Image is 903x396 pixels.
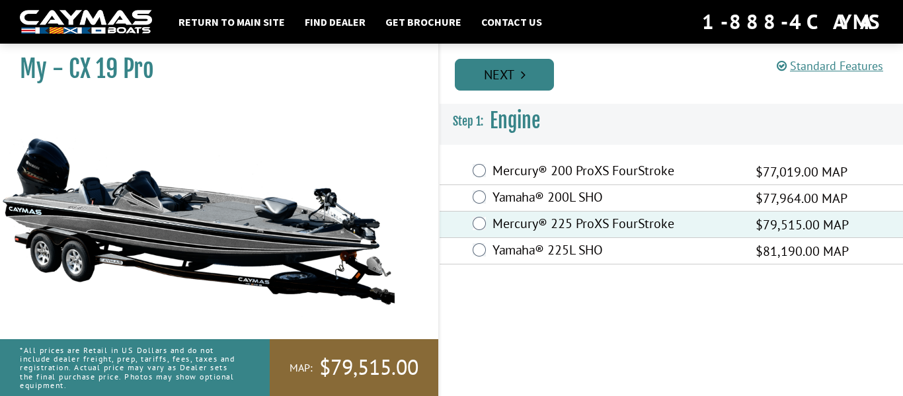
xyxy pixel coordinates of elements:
a: MAP:$79,515.00 [270,339,438,396]
p: *All prices are Retail in US Dollars and do not include dealer freight, prep, tariffs, fees, taxe... [20,339,240,396]
span: $79,515.00 [319,354,418,381]
label: Mercury® 225 ProXS FourStroke [492,216,739,235]
div: 1-888-4CAYMAS [702,7,883,36]
a: Next [455,59,554,91]
h1: My - CX 19 Pro [20,54,405,84]
span: $77,019.00 MAP [756,162,847,182]
a: Contact Us [475,13,549,30]
h3: Engine [440,97,903,145]
span: $79,515.00 MAP [756,215,849,235]
label: Yamaha® 200L SHO [492,189,739,208]
img: white-logo-c9c8dbefe5ff5ceceb0f0178aa75bf4bb51f6bca0971e226c86eb53dfe498488.png [20,10,152,34]
a: Get Brochure [379,13,468,30]
a: Standard Features [777,58,883,73]
a: Return to main site [172,13,292,30]
span: $81,190.00 MAP [756,241,849,261]
a: Find Dealer [298,13,372,30]
ul: Pagination [451,57,903,91]
label: Yamaha® 225L SHO [492,242,739,261]
span: MAP: [290,361,313,375]
label: Mercury® 200 ProXS FourStroke [492,163,739,182]
span: $77,964.00 MAP [756,188,847,208]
